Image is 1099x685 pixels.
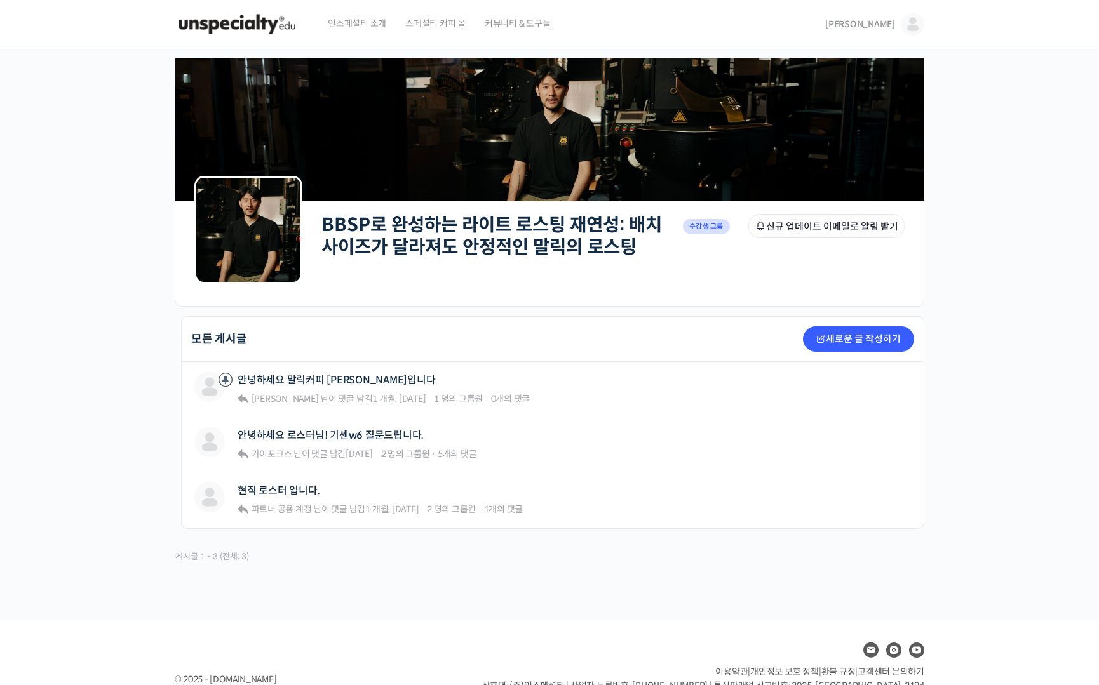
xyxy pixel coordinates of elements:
[346,448,373,460] a: [DATE]
[194,176,302,284] img: Group logo of BBSP로 완성하는 라이트 로스팅 재연성: 배치 사이즈가 달라져도 안정적인 말릭의 로스팅
[238,429,424,441] a: 안녕하세요 로스터님! 기센w6 질문드립니다.
[438,448,477,460] span: 5개의 댓글
[252,448,292,460] span: 가이포크스
[250,448,373,460] span: 님이 댓글 남김
[484,503,523,515] span: 1개의 댓글
[683,219,730,234] span: 수강생 그룹
[491,393,530,404] span: 0개의 댓글
[250,393,319,404] a: [PERSON_NAME]
[250,503,419,515] span: 님이 댓글 남김
[238,484,320,496] a: 현직 로스터 입니다.
[252,503,312,515] span: 파트너 공용 계정
[321,213,662,258] a: BBSP로 완성하는 라이트 로스팅 재연성: 배치 사이즈가 달라져도 안정적인 말릭의 로스팅
[175,547,250,566] div: 게시글 1 - 3 (전체: 3)
[750,666,819,677] a: 개인정보 보호 정책
[191,333,247,345] h2: 모든 게시글
[250,503,312,515] a: 파트너 공용 계정
[238,374,436,386] a: 안녕하세요 말릭커피 [PERSON_NAME]입니다
[381,448,430,460] span: 2 명의 그룹원
[427,503,476,515] span: 2 명의 그룹원
[372,393,426,404] a: 1 개월, [DATE]
[250,448,292,460] a: 가이포크스
[858,666,924,677] span: 고객센터 문의하기
[431,448,436,460] span: ·
[478,503,482,515] span: ·
[821,666,856,677] a: 환불 규정
[434,393,483,404] span: 1 명의 그룹원
[748,214,905,238] button: 신규 업데이트 이메일로 알림 받기
[485,393,489,404] span: ·
[365,503,419,515] a: 1 개월, [DATE]
[715,666,748,677] a: 이용약관
[250,393,426,404] span: 님이 댓글 남김
[803,326,914,352] a: 새로운 글 작성하기
[252,393,319,404] span: [PERSON_NAME]
[825,18,895,30] span: [PERSON_NAME]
